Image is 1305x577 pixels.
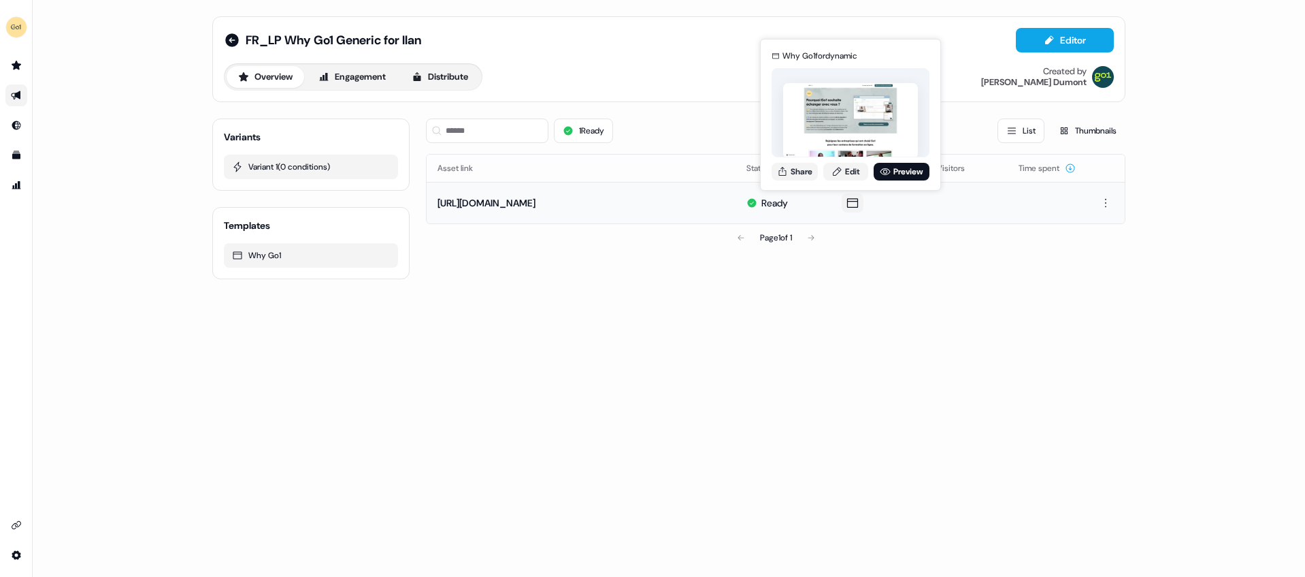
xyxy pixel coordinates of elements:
button: Status [746,156,786,181]
button: Overview [227,66,304,88]
button: List [997,119,1044,143]
div: Created by [1043,66,1087,77]
div: Why Go1 for dynamic [782,49,857,63]
button: Time spent [1019,156,1076,181]
a: Go to integrations [5,514,27,536]
a: Go to integrations [5,544,27,566]
a: Go to prospects [5,54,27,76]
div: [PERSON_NAME] Dumont [981,77,1087,88]
div: Variant 1 ( 0 conditions ) [232,160,390,174]
div: Templates [224,219,270,232]
button: [URL][DOMAIN_NAME] [437,196,535,210]
button: Engagement [307,66,397,88]
button: Share [772,163,818,181]
img: asset preview [783,83,918,159]
div: Page 1 of 1 [760,231,792,245]
button: Editor [1016,28,1114,52]
img: Antoine [1092,66,1114,88]
a: Go to outbound experience [5,84,27,106]
a: Go to templates [5,144,27,166]
a: Go to attribution [5,174,27,196]
button: Visitors [937,156,981,181]
th: Asset link [427,155,736,182]
button: Distribute [400,66,480,88]
div: Why Go1 [232,249,390,262]
div: Variants [224,130,261,144]
a: Editor [1016,35,1114,49]
button: 1Ready [554,119,613,143]
div: Ready [761,196,788,210]
button: Thumbnails [1050,119,1125,143]
a: Go to Inbound [5,114,27,136]
a: Edit [823,163,868,181]
a: Preview [874,163,929,181]
span: FR_LP Why Go1 Generic for Ilan [246,32,421,48]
